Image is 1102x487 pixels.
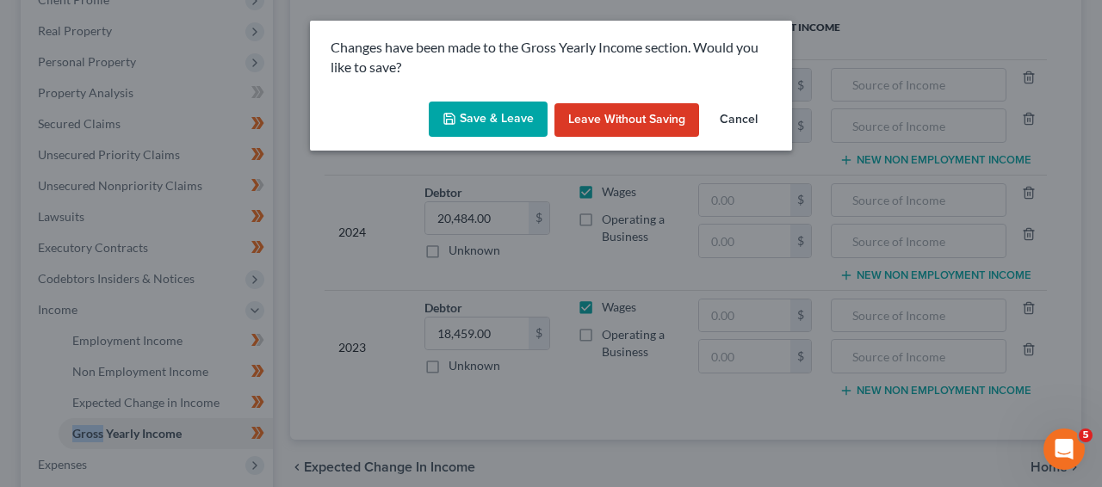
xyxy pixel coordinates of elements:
[554,103,699,138] button: Leave without Saving
[706,103,771,138] button: Cancel
[1043,428,1085,470] iframe: Intercom live chat
[429,102,548,138] button: Save & Leave
[331,38,771,77] p: Changes have been made to the Gross Yearly Income section. Would you like to save?
[1079,428,1093,442] span: 5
